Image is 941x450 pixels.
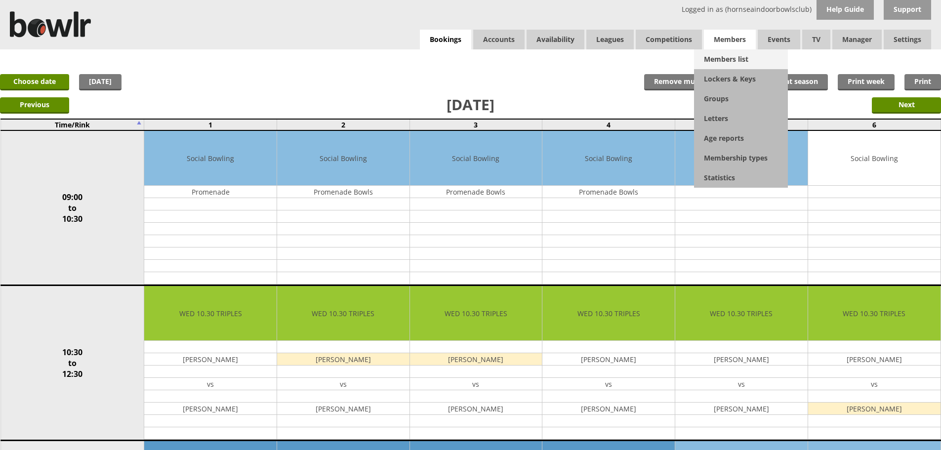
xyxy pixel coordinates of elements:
a: Print [904,74,941,90]
td: WED 10.30 TRIPLES [410,286,542,341]
td: Social Bowling [808,131,941,186]
td: [PERSON_NAME] [410,353,542,366]
td: [PERSON_NAME] [410,403,542,415]
td: vs [542,378,675,390]
a: Events [758,30,800,49]
td: vs [808,378,941,390]
td: vs [410,378,542,390]
a: Print week [838,74,895,90]
td: Promenade Bowls [277,186,409,198]
td: Social Bowling [277,131,409,186]
td: WED 10.30 TRIPLES [675,286,808,341]
td: 3 [409,119,542,130]
a: Availability [527,30,584,49]
a: Members list [694,49,788,69]
td: Social Bowling [542,131,675,186]
td: WED 10.30 TRIPLES [808,286,941,341]
span: Manager [832,30,882,49]
td: vs [144,378,277,390]
td: Social Bowling [410,131,542,186]
td: 10:30 to 12:30 [0,286,144,441]
td: [PERSON_NAME] [542,353,675,366]
td: 6 [808,119,941,130]
a: Bookings [420,30,471,50]
td: Social Bowling [675,131,808,186]
a: Lockers & Keys [694,69,788,89]
td: [PERSON_NAME] [144,353,277,366]
td: [PERSON_NAME] [144,403,277,415]
a: Groups [694,89,788,109]
td: [PERSON_NAME] [277,403,409,415]
td: WED 10.30 TRIPLES [144,286,277,341]
a: Membership types [694,148,788,168]
td: 2 [277,119,409,130]
td: 4 [542,119,675,130]
td: [PERSON_NAME] [808,403,941,415]
td: 09:00 to 10:30 [0,130,144,286]
a: Leagues [586,30,634,49]
span: Members [704,30,756,49]
a: Competitions [636,30,702,49]
a: Letters [694,109,788,128]
a: Age reports [694,128,788,148]
span: Accounts [473,30,525,49]
td: Social Bowling [144,131,277,186]
td: [PERSON_NAME] [808,353,941,366]
a: [DATE] [79,74,122,90]
td: vs [675,378,808,390]
td: 1 [144,119,277,130]
td: WED 10.30 TRIPLES [542,286,675,341]
a: Statistics [694,168,788,188]
td: [PERSON_NAME] [675,403,808,415]
input: Next [872,97,941,114]
td: [PERSON_NAME] [542,403,675,415]
td: 5 [675,119,808,130]
td: [PERSON_NAME] [675,353,808,366]
a: Print season [766,74,828,90]
td: Promenade Bowls [542,186,675,198]
td: Promenade [144,186,277,198]
td: Time/Rink [0,119,144,130]
span: TV [802,30,830,49]
td: Promenade Bowls [410,186,542,198]
input: Remove multiple bookings [644,74,756,90]
td: vs [277,378,409,390]
span: Settings [884,30,931,49]
td: WED 10.30 TRIPLES [277,286,409,341]
td: [PERSON_NAME] [277,353,409,366]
